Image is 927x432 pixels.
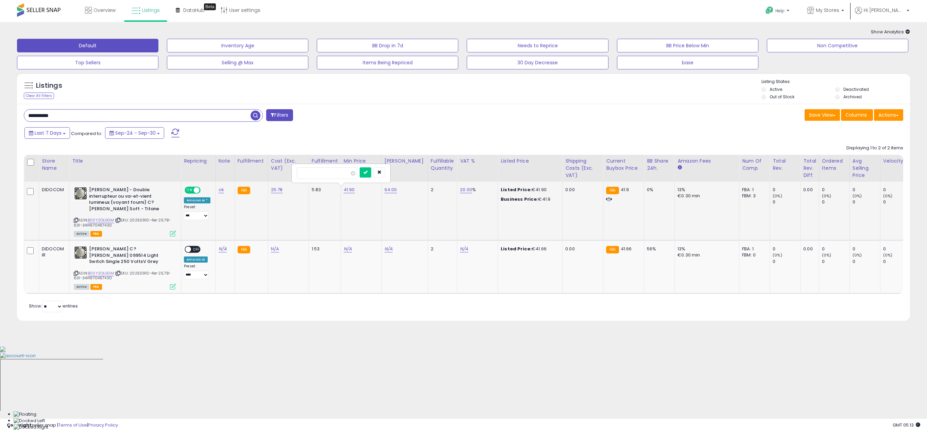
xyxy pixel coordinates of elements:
[883,157,908,165] div: Velocity
[841,109,873,121] button: Columns
[501,246,557,252] div: €41.66
[770,94,794,100] label: Out of Stock
[74,270,171,281] span: | SKU: 20250910-4le-25.78-631-3414970467430
[803,187,814,193] div: 0.00
[773,187,800,193] div: 0
[42,187,64,193] div: DIDOCOM
[17,56,158,69] button: Top Sellers
[855,7,909,22] a: Hi [PERSON_NAME]
[647,157,672,172] div: BB Share 24h.
[761,79,910,85] p: Listing States:
[14,418,45,424] img: Docked Left
[775,8,785,14] span: Help
[742,157,767,172] div: Num of Comp.
[74,217,171,228] span: | SKU: 20250910-4le-25.78-631-3414970467430
[72,157,178,165] div: Title
[501,246,532,252] b: Listed Price:
[883,246,911,252] div: 0
[460,157,495,165] div: VAT %
[853,193,862,199] small: (0%)
[765,6,774,15] i: Get Help
[184,197,210,203] div: Amazon AI *
[167,56,308,69] button: Selling @ Max
[617,39,758,52] button: BB Price Below Min
[14,424,48,431] img: Docked Right
[312,157,338,172] div: Fulfillment Cost
[191,247,202,252] span: OFF
[822,259,849,265] div: 0
[677,252,734,258] div: €0.30 min
[805,109,840,121] button: Save View
[621,186,629,193] span: 41.9
[185,187,194,193] span: ON
[742,252,765,258] div: FBM: 0
[312,246,336,252] div: 1.53
[803,246,814,252] div: 0.00
[35,130,62,136] span: Last 7 Days
[184,157,213,165] div: Repricing
[853,259,880,265] div: 0
[17,39,158,52] button: Default
[853,252,862,258] small: (0%)
[431,187,452,193] div: 2
[90,231,102,237] span: FBA
[90,284,102,290] span: FBA
[853,157,877,179] div: Avg Selling Price
[606,157,641,172] div: Current Buybox Price
[816,7,839,14] span: My Stores
[883,259,911,265] div: 0
[843,86,869,92] label: Deactivated
[115,130,156,136] span: Sep-24 - Sep-30
[29,303,78,309] span: Show: entries
[74,187,87,200] img: 51wsHKNXprL._SL40_.jpg
[42,246,64,258] div: DIDOCOM IR
[677,246,734,252] div: 13%
[606,246,619,253] small: FBA
[773,252,782,258] small: (0%)
[822,187,849,193] div: 0
[677,165,682,171] small: Amazon Fees.
[88,217,114,223] a: B00Y2OLGGM
[760,1,796,22] a: Help
[883,187,911,193] div: 0
[36,81,62,90] h5: Listings
[742,187,765,193] div: FBA: 1
[742,193,765,199] div: FBM: 3
[271,186,283,193] a: 25.78
[219,186,224,193] a: ok
[183,7,205,14] span: DataHub
[822,157,847,172] div: Ordered Items
[501,186,532,193] b: Listed Price:
[344,186,355,193] a: 41.90
[883,193,893,199] small: (0%)
[88,270,114,276] a: B00Y2OLGGM
[384,186,397,193] a: 64.00
[843,94,862,100] label: Archived
[93,7,116,14] span: Overview
[266,109,293,121] button: Filters
[606,187,619,194] small: FBA
[677,157,736,165] div: Amazon Fees
[74,246,87,260] img: 51wsHKNXprL._SL40_.jpg
[105,127,164,139] button: Sep-24 - Sep-30
[460,187,493,193] div: %
[770,86,782,92] label: Active
[14,411,36,418] img: Floating
[344,157,379,165] div: Min Price
[647,246,669,252] div: 56%
[871,29,910,35] span: Show Analytics
[24,127,70,139] button: Last 7 Days
[271,246,279,252] a: N/A
[822,252,831,258] small: (0%)
[822,193,831,199] small: (0%)
[317,39,458,52] button: BB Drop in 7d
[822,246,849,252] div: 0
[384,246,393,252] a: N/A
[621,246,632,252] span: 41.66
[467,39,608,52] button: Needs to Reprice
[74,246,176,289] div: ASIN:
[501,157,560,165] div: Listed Price
[677,187,734,193] div: 13%
[853,199,880,205] div: 0
[501,196,538,202] b: Business Price:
